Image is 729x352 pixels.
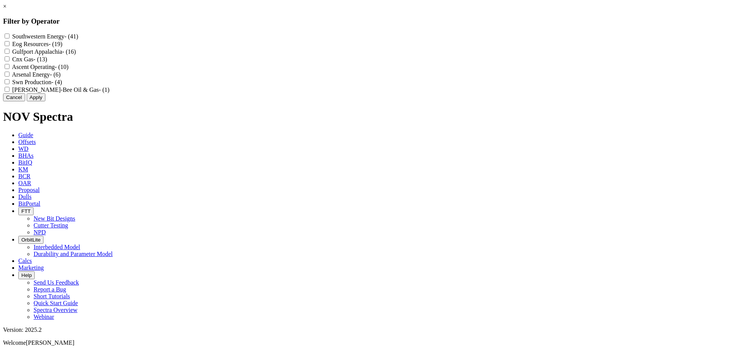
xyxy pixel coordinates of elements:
span: - (1) [99,86,109,93]
label: Southwestern Energy [12,33,78,40]
a: Report a Bug [34,286,66,293]
button: Apply [27,93,45,101]
span: Guide [18,132,33,138]
span: FTT [21,208,31,214]
a: Quick Start Guide [34,300,78,306]
label: Ascent Operating [12,64,68,70]
a: Send Us Feedback [34,279,79,286]
h1: NOV Spectra [3,110,726,124]
button: Cancel [3,93,25,101]
span: - (6) [50,71,61,78]
span: - (13) [34,56,47,62]
p: Welcome [3,339,726,346]
span: - (19) [49,41,63,47]
span: OrbitLite [21,237,40,243]
span: - (16) [62,48,76,55]
span: Help [21,272,32,278]
a: Durability and Parameter Model [34,251,113,257]
label: Gulfport Appalachia [12,48,76,55]
a: Webinar [34,314,54,320]
span: - (41) [64,33,78,40]
span: OAR [18,180,31,186]
span: Marketing [18,264,44,271]
span: BCR [18,173,31,179]
span: WD [18,146,29,152]
label: [PERSON_NAME]-Bee Oil & Gas [12,86,109,93]
a: × [3,3,6,10]
a: Short Tutorials [34,293,70,299]
span: Calcs [18,258,32,264]
label: Arsenal Energy [12,71,61,78]
a: Cutter Testing [34,222,68,229]
a: New Bit Designs [34,215,75,222]
label: Eog Resources [12,41,63,47]
div: Version: 2025.2 [3,326,726,333]
a: Interbedded Model [34,244,80,250]
span: - (4) [51,79,62,85]
span: - (10) [55,64,69,70]
a: Spectra Overview [34,307,77,313]
span: KM [18,166,28,173]
span: Offsets [18,139,36,145]
span: BitIQ [18,159,32,166]
span: BHAs [18,152,34,159]
label: Cnx Gas [12,56,47,62]
h3: Filter by Operator [3,17,726,26]
span: BitPortal [18,200,40,207]
span: Proposal [18,187,40,193]
span: Dulls [18,194,32,200]
span: [PERSON_NAME] [26,339,74,346]
label: Swn Production [12,79,62,85]
a: NPD [34,229,46,235]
